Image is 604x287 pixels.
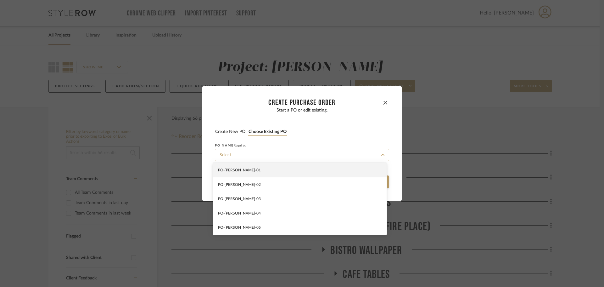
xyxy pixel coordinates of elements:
label: PO NAME [215,144,389,147]
button: Choose existing PO [248,129,287,135]
span: PO-[PERSON_NAME]-03 [218,197,261,201]
input: Select [215,149,389,161]
span: PO-[PERSON_NAME]-02 [218,183,261,187]
span: PO-[PERSON_NAME]-04 [218,211,261,215]
button: Create new PO [215,129,246,135]
p: Start a PO or edit existing. [215,108,389,113]
span: Required [234,144,246,147]
span: PO-[PERSON_NAME]-05 [218,226,261,229]
span: PO-[PERSON_NAME]-01 [218,168,261,172]
div: CREATE Purchase order [222,99,382,106]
